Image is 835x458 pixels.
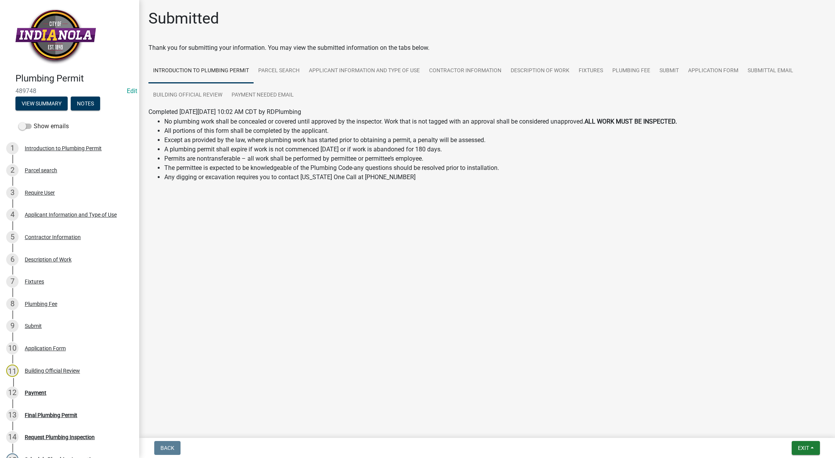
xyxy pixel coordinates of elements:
wm-modal-confirm: Summary [15,101,68,107]
a: Parcel search [254,59,304,83]
div: Plumbing Fee [25,301,57,307]
button: Exit [792,441,820,455]
div: 14 [6,431,19,443]
h4: Plumbing Permit [15,73,133,84]
div: 8 [6,298,19,310]
div: 5 [6,231,19,243]
div: 12 [6,387,19,399]
li: No plumbing work shall be concealed or covered until approved by the inspector. Work that is not ... [164,117,677,126]
h1: Submitted [148,9,219,28]
div: Payment [25,390,46,395]
div: Parcel search [25,168,57,173]
li: The permittee is expected to be knowledgeable of the Plumbing Code-any questions should be resolv... [164,163,677,173]
a: Building Official Review [148,83,227,108]
a: Description of Work [506,59,574,83]
a: Edit [127,87,137,95]
div: Require User [25,190,55,195]
div: Submit [25,323,42,329]
div: Applicant Information and Type of Use [25,212,117,217]
img: City of Indianola, Iowa [15,8,96,65]
li: Any digging or excavation requires you to contact [US_STATE] One Call at [PHONE_NUMBER] [164,173,677,182]
strong: ALL WORK MUST BE INSPECTED. [584,118,677,125]
div: 10 [6,342,19,355]
button: Back [154,441,181,455]
div: Contractor Information [25,234,81,240]
div: 1 [6,142,19,154]
div: 9 [6,320,19,332]
div: Request Plumbing Inspection [25,434,95,440]
span: Exit [798,445,809,451]
div: Building Official Review [25,368,80,373]
div: Final Plumbing Permit [25,412,77,418]
li: Permits are nontransferable – all work shall be performed by permittee or permittee’s employee. [164,154,677,163]
li: All portions of this form shall be completed by the applicant. [164,126,677,136]
label: Show emails [19,122,69,131]
div: Fixtures [25,279,44,284]
div: 11 [6,365,19,377]
div: 6 [6,253,19,266]
a: Contractor Information [424,59,506,83]
div: Application Form [25,346,66,351]
a: Payment Needed Email [227,83,298,108]
li: Except as provided by the law, where plumbing work has started prior to obtaining a permit, a pen... [164,136,677,145]
span: Back [160,445,174,451]
div: Introduction to Plumbing Permit [25,146,102,151]
div: 3 [6,187,19,199]
div: 7 [6,275,19,288]
a: Fixtures [574,59,608,83]
a: Introduction to Plumbing Permit [148,59,254,83]
div: Thank you for submitting your information. You may view the submitted information on the tabs below. [148,43,826,53]
span: Completed [DATE][DATE] 10:02 AM CDT by RDPlumbing [148,108,301,115]
button: View Summary [15,97,68,110]
li: A plumbing permit shall expire if work is not commenced [DATE] or if work is abandoned for 180 days. [164,145,677,154]
a: Plumbing Fee [608,59,655,83]
wm-modal-confirm: Notes [71,101,100,107]
div: 2 [6,164,19,176]
span: 489748 [15,87,124,95]
wm-modal-confirm: Edit Application Number [127,87,137,95]
div: Description of Work [25,257,72,262]
a: Submit [655,59,683,83]
div: 4 [6,209,19,221]
a: Submittal Email [743,59,798,83]
a: Applicant Information and Type of Use [304,59,424,83]
div: 13 [6,409,19,421]
a: Application Form [683,59,743,83]
button: Notes [71,97,100,110]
